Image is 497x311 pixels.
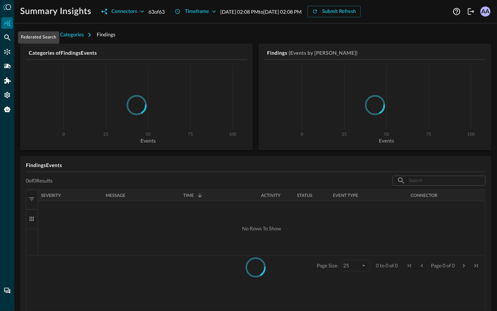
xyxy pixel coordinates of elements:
[409,174,469,187] input: Search
[97,6,149,17] button: Connectors
[451,6,462,17] button: Help
[267,49,287,57] h5: Findings
[1,46,13,58] div: Connectors
[289,49,358,57] h5: (Events by [PERSON_NAME])
[170,6,220,17] button: Timeframe
[1,104,13,115] div: Query Agent
[20,29,97,41] button: Investigation Categories
[1,17,13,29] div: Summary Insights
[18,31,59,44] div: Federated Search
[26,162,485,169] h5: Findings Events
[1,89,13,101] div: Settings
[20,6,91,17] h1: Summary Insights
[307,6,361,17] button: Submit Refresh
[480,6,491,17] div: AA
[2,75,13,86] div: Addons
[29,49,247,57] h5: Categories of Findings Events
[1,32,13,43] div: Federated Search
[1,60,13,72] div: Pipelines
[26,177,53,184] p: 0 of 0 Results
[149,8,165,15] p: 63 of 63
[97,31,115,37] span: Findings
[465,6,477,17] button: Logout
[1,285,13,297] div: Chat
[220,8,302,15] p: Selected date/time range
